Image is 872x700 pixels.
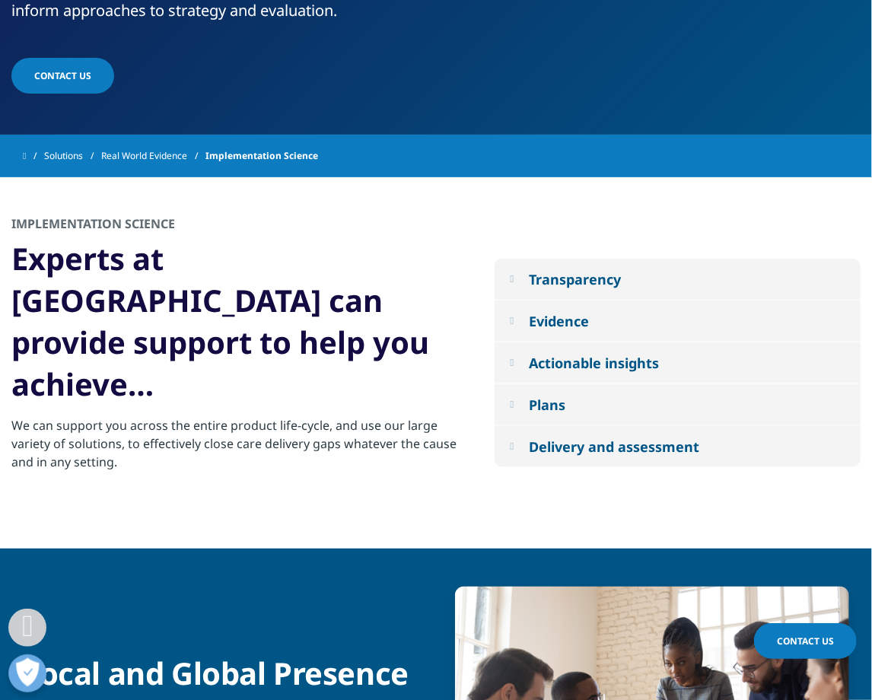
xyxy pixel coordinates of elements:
[11,215,175,237] h2: Implementation Science
[34,69,91,82] span: CONTACT US
[23,645,417,693] div: Local and Global Presence
[529,270,621,288] div: Transparency
[529,396,565,414] div: Plans
[44,142,101,170] a: Solutions
[529,354,659,372] div: Actionable insights
[529,312,589,330] div: Evidence
[205,142,318,170] span: Implementation Science
[495,301,861,342] button: Evidence
[101,142,205,170] a: Real World Evidence
[11,237,460,416] h3: Experts at [GEOGRAPHIC_DATA] can provide support to help you achieve…
[754,623,857,659] a: Contact Us
[495,426,861,467] button: Delivery and assessment
[777,635,834,647] span: Contact Us
[495,342,861,383] button: Actionable insights
[495,384,861,425] button: Plans
[8,654,46,692] button: Open Preferences
[529,437,699,456] div: Delivery and assessment
[11,416,460,480] p: We can support you across the entire product life-cycle, and use our large variety of solutions, ...
[11,58,114,94] a: CONTACT US
[495,259,861,300] button: Transparency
